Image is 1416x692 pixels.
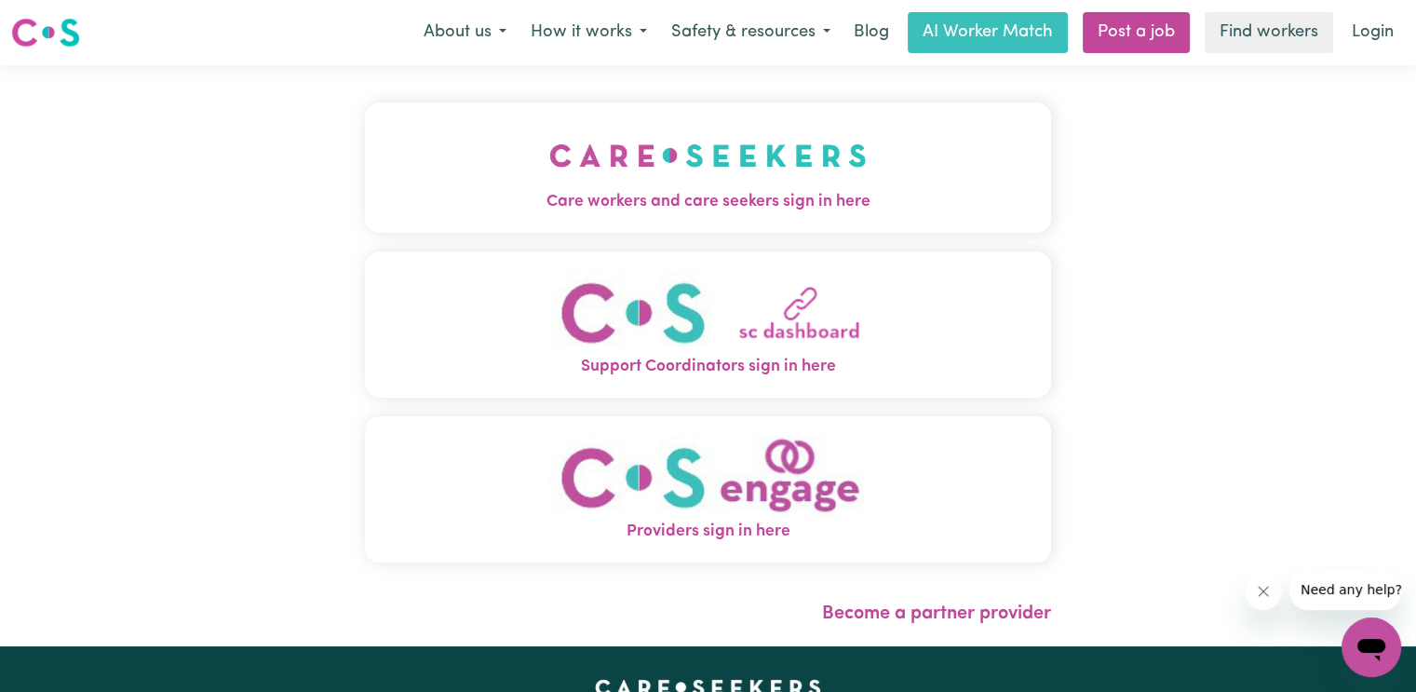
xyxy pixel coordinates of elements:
button: Safety & resources [659,13,843,52]
span: Care workers and care seekers sign in here [365,190,1051,214]
span: Need any help? [11,13,113,28]
button: Providers sign in here [365,416,1051,563]
button: How it works [519,13,659,52]
a: Find workers [1205,12,1333,53]
a: AI Worker Match [908,12,1068,53]
span: Support Coordinators sign in here [365,355,1051,379]
a: Login [1341,12,1405,53]
a: Careseekers logo [11,11,80,54]
button: Care workers and care seekers sign in here [365,102,1051,233]
iframe: Button to launch messaging window [1342,617,1401,677]
a: Become a partner provider [822,604,1051,623]
span: Providers sign in here [365,520,1051,544]
a: Post a job [1083,12,1190,53]
button: About us [411,13,519,52]
iframe: Close message [1245,573,1282,610]
a: Blog [843,12,900,53]
iframe: Message from company [1289,569,1401,610]
img: Careseekers logo [11,16,80,49]
button: Support Coordinators sign in here [365,251,1051,398]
